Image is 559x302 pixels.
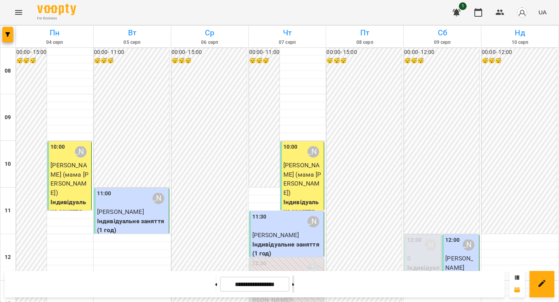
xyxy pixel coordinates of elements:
img: avatar_s.png [517,7,528,18]
img: Voopty Logo [37,4,76,15]
h6: 08 [5,67,11,75]
span: [PERSON_NAME] (мама [PERSON_NAME]) [50,161,89,196]
label: 12:30 [252,259,267,268]
h6: 00:00 - 11:00 [249,48,279,57]
span: [PERSON_NAME] [445,255,473,271]
p: Індивідуальне заняття (1 год) [252,240,323,258]
span: [PERSON_NAME] [252,231,299,239]
h6: Вт [95,27,170,39]
h6: 00:00 - 15:00 [172,48,247,57]
h6: 00:00 - 15:00 [16,48,47,57]
div: Maksym Yasichak [425,239,436,251]
p: Індивідуальне заняття (1,5) [283,198,323,225]
button: Menu [9,3,28,22]
p: Індивідуальне заняття (1,5) [50,198,90,225]
h6: 10 серп [483,39,557,46]
h6: 04 серп [17,39,92,46]
h6: Пн [17,27,92,39]
div: Maksym Yasichak [307,216,319,227]
h6: 00:00 - 15:00 [326,48,402,57]
label: 12:00 [445,236,460,245]
h6: 😴😴😴 [16,57,47,65]
div: Maksym Yasichak [463,239,474,251]
div: Maksym Yasichak [153,193,164,204]
h6: 09 серп [405,39,480,46]
h6: 😴😴😴 [404,57,479,65]
h6: 08 серп [327,39,402,46]
p: Індивідуальне заняття (1 год) [97,217,167,235]
h6: 05 серп [95,39,170,46]
h6: Чт [250,27,325,39]
div: Maksym Yasichak [75,146,87,158]
div: Maksym Yasichak [307,146,319,158]
h6: Ср [172,27,247,39]
h6: Пт [327,27,402,39]
div: Maksym Yasichak [307,262,319,274]
p: 0 [407,254,439,263]
label: 11:30 [252,213,267,221]
h6: 😴😴😴 [482,57,557,65]
h6: 07 серп [250,39,325,46]
h6: Сб [405,27,480,39]
label: 10:00 [283,143,298,151]
button: UA [535,5,550,19]
label: 12:00 [407,236,422,245]
h6: 06 серп [172,39,247,46]
h6: Нд [483,27,557,39]
h6: 😴😴😴 [172,57,247,65]
h6: 09 [5,113,11,122]
h6: 10 [5,160,11,168]
h6: 00:00 - 11:00 [94,48,169,57]
h6: 00:00 - 12:00 [482,48,557,57]
h6: 00:00 - 12:00 [404,48,479,57]
h6: 😴😴😴 [326,57,402,65]
h6: 😴😴😴 [94,57,169,65]
h6: 12 [5,253,11,262]
h6: 😴😴😴 [249,57,279,65]
label: 10:00 [50,143,65,151]
span: [PERSON_NAME] (мама [PERSON_NAME]) [283,161,321,196]
span: For Business [37,16,76,21]
span: UA [538,8,547,16]
h6: 11 [5,207,11,215]
label: 11:00 [97,189,111,198]
span: 1 [459,2,467,10]
span: [PERSON_NAME] [97,208,144,215]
